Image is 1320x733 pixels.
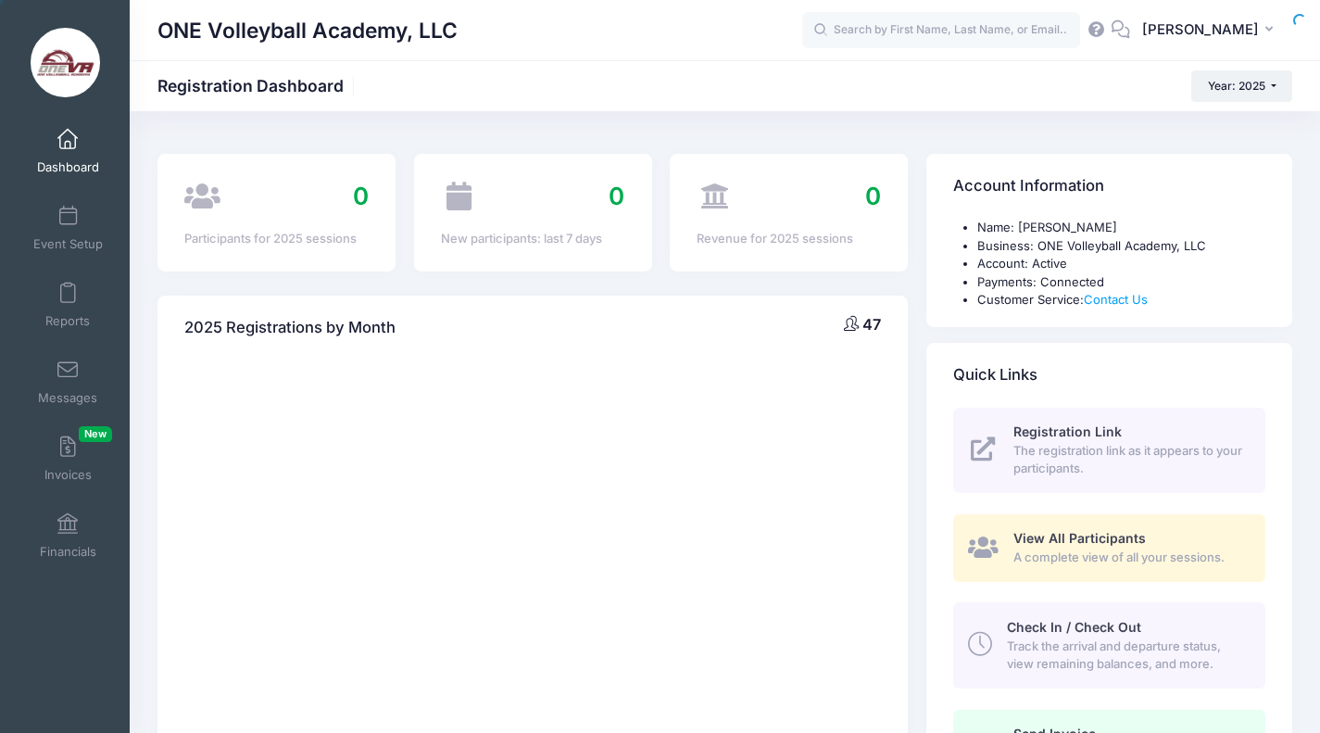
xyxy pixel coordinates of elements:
span: Invoices [44,467,92,483]
span: Track the arrival and departure status, view remaining balances, and more. [1007,638,1244,674]
button: Year: 2025 [1191,70,1292,102]
span: View All Participants [1013,530,1146,546]
a: InvoicesNew [24,426,112,491]
span: Registration Link [1013,423,1122,439]
li: Business: ONE Volleyball Academy, LLC [977,237,1265,256]
span: Year: 2025 [1208,79,1265,93]
h1: Registration Dashboard [157,76,359,95]
div: Revenue for 2025 sessions [697,230,881,248]
a: Dashboard [24,119,112,183]
div: Participants for 2025 sessions [184,230,369,248]
h1: ONE Volleyball Academy, LLC [157,9,458,52]
li: Customer Service: [977,291,1265,310]
a: Contact Us [1084,292,1148,307]
span: 0 [865,182,881,210]
span: 47 [862,315,881,334]
input: Search by First Name, Last Name, or Email... [802,12,1080,49]
span: The registration link as it appears to your participants. [1013,442,1244,478]
li: Name: [PERSON_NAME] [977,219,1265,237]
h4: Quick Links [953,348,1037,401]
h4: 2025 Registrations by Month [184,302,396,355]
a: Event Setup [24,196,112,260]
span: New [79,426,112,442]
span: Reports [45,313,90,329]
div: New participants: last 7 days [441,230,625,248]
a: View All Participants A complete view of all your sessions. [953,514,1265,582]
a: Financials [24,503,112,568]
span: Dashboard [37,159,99,175]
h4: Account Information [953,160,1104,213]
span: Event Setup [33,236,103,252]
span: Messages [38,390,97,406]
a: Reports [24,272,112,337]
li: Account: Active [977,255,1265,273]
span: 0 [353,182,369,210]
a: Registration Link The registration link as it appears to your participants. [953,408,1265,493]
span: Financials [40,544,96,560]
span: [PERSON_NAME] [1142,19,1259,40]
span: Check In / Check Out [1007,619,1141,635]
span: 0 [609,182,624,210]
a: Check In / Check Out Track the arrival and departure status, view remaining balances, and more. [953,602,1265,688]
li: Payments: Connected [977,273,1265,292]
button: [PERSON_NAME] [1130,9,1292,52]
a: Messages [24,349,112,414]
img: ONE Volleyball Academy, LLC [31,28,100,97]
span: A complete view of all your sessions. [1013,549,1244,567]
